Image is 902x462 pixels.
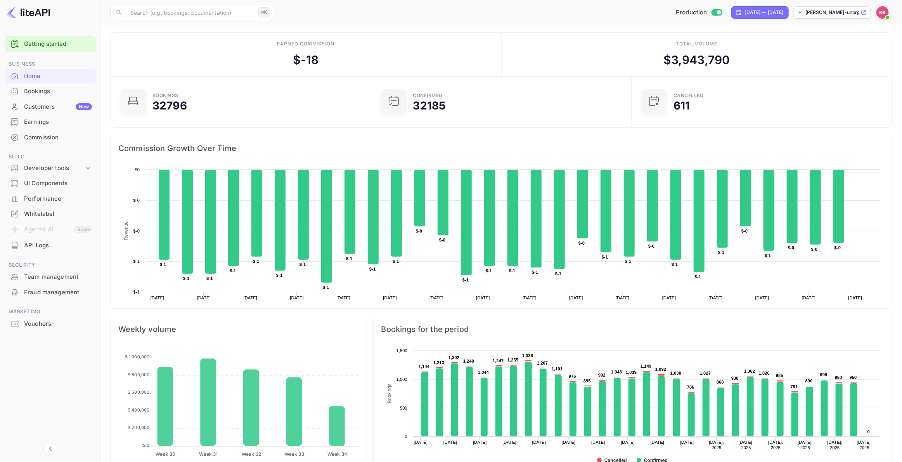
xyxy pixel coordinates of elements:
text: [DATE] [502,440,516,445]
text: $-0 [439,238,445,242]
text: $-1 [160,262,166,267]
text: $-1 [369,267,376,271]
tspan: $ 200,000 [128,425,149,430]
div: API Logs [5,238,96,253]
text: 938 [731,376,739,380]
div: CANCELLED [673,93,704,98]
text: $-1 [602,255,608,259]
div: ⌘K [258,7,270,17]
text: $-1 [695,274,701,279]
span: Weekly volume [118,323,359,335]
img: Kobus Roux [876,6,889,19]
text: [DATE] [151,295,164,300]
text: [DATE] [244,295,258,300]
text: [DATE] [848,295,862,300]
text: [DATE] [755,295,769,300]
text: [DATE], 2025 [768,440,783,450]
text: $-1 [625,259,631,264]
a: Vouchers [5,316,96,331]
text: 895 [583,379,591,383]
text: $-1 [509,268,515,273]
text: [DATE], 2025 [798,440,813,450]
text: 1,030 [670,371,681,375]
text: [DATE] [621,440,635,445]
div: API Logs [24,241,92,250]
text: 0 [867,429,870,434]
div: Earnings [24,118,92,127]
text: $-0 [578,241,585,245]
text: $-1 [672,262,678,267]
div: Performance [24,195,92,203]
div: Home [5,69,96,84]
text: $-1 [206,276,213,281]
text: 1,026 [759,371,770,375]
text: 1,044 [478,370,489,375]
text: [DATE] [680,440,694,445]
span: Security [5,261,96,269]
text: $-0 [834,245,841,250]
text: 1,207 [537,361,548,365]
text: 1,101 [552,366,563,371]
button: Collapse navigation [43,442,57,456]
div: Bookings [152,93,178,98]
text: 1,048 [611,370,622,374]
text: $-1 [765,253,771,258]
text: [DATE] [443,440,457,445]
span: Build [5,153,96,161]
text: [DATE] [616,295,630,300]
div: Commission [24,133,92,142]
text: $-1 [323,285,329,290]
p: [PERSON_NAME]-unbrg.[PERSON_NAME]... [805,9,859,16]
text: 976 [569,374,576,379]
text: [DATE] [383,295,397,300]
tspan: $ 400,000 [128,407,149,413]
tspan: Week 34 [327,451,347,457]
text: $-1 [486,268,492,273]
div: Fraud management [5,285,96,300]
div: $ 3,943,790 [663,51,730,69]
text: [DATE] [709,295,723,300]
text: [DATE], 2025 [827,440,842,450]
text: 1,149 [641,364,651,368]
text: 1,240 [463,359,474,363]
text: [DATE] [476,295,490,300]
text: 0 [405,434,407,439]
div: Performance [5,191,96,207]
text: [DATE] [290,295,304,300]
div: Whitelabel [24,210,92,219]
div: 32185 [413,100,446,111]
span: Marketing [5,307,96,316]
text: 1,336 [522,353,533,358]
text: 1,302 [448,355,459,360]
div: Click to change the date range period [731,6,789,19]
span: Production [676,8,707,17]
text: $-1 [532,270,538,274]
text: 500 [400,406,407,410]
text: 1,144 [419,364,430,369]
div: 611 [673,100,690,111]
a: Team management [5,269,96,284]
text: 1,062 [744,369,755,373]
text: $-1 [555,271,561,276]
div: Home [24,72,92,81]
text: $-0 [741,229,748,233]
text: $-1 [346,256,352,261]
text: 890 [805,379,813,383]
text: [DATE] [523,295,537,300]
a: Home [5,69,96,83]
a: Whitelabel [5,207,96,221]
div: Total volume [676,40,717,47]
text: $-1 [276,273,282,278]
text: [DATE], 2025 [857,440,872,450]
a: UI Components [5,176,96,190]
text: 1,039 [626,370,637,375]
div: Customers [24,102,92,111]
text: $-1 [183,276,189,281]
text: 999 [820,372,828,377]
text: $-0 [811,247,817,252]
text: [DATE] [336,295,350,300]
text: 950 [835,375,842,380]
text: 1,092 [655,367,666,372]
text: Revenue [495,308,515,313]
